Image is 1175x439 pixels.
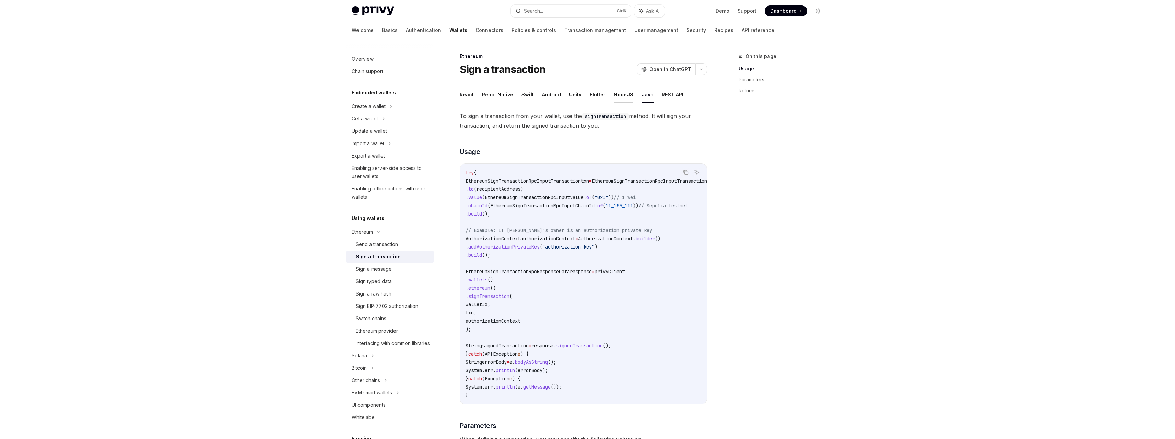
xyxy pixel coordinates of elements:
[649,66,691,73] span: Open in ChatGPT
[739,74,829,85] a: Parameters
[352,389,392,397] div: EVM smart wallets
[466,227,652,233] span: // Example: If [PERSON_NAME]'s owner is an authorization private key
[482,252,490,258] span: ();
[569,86,581,103] button: Unity
[493,367,496,373] span: .
[512,22,556,38] a: Policies & controls
[466,376,468,382] span: }
[589,178,592,184] span: =
[352,413,376,421] div: Whitelabel
[655,235,660,242] span: ()
[466,326,471,332] span: );
[382,22,398,38] a: Basics
[575,235,578,242] span: =
[595,244,597,250] span: )
[468,244,540,250] span: addAuthorizationPrivateKey
[638,203,688,209] span: // Sepolia testnet
[548,359,556,365] span: ();
[352,351,367,360] div: Solana
[466,359,482,365] span: String
[356,277,392,286] div: Sign typed data
[521,86,534,103] button: Swift
[646,8,660,14] span: Ask AI
[603,343,611,349] span: ();
[468,252,482,258] span: build
[356,290,391,298] div: Sign a raw hash
[482,194,485,200] span: (
[466,252,468,258] span: .
[592,178,707,184] span: EthereumSignTransactionRpcInputTransaction
[475,22,503,38] a: Connectors
[466,244,468,250] span: .
[485,351,518,357] span: APIException
[352,152,385,160] div: Export a wallet
[595,194,608,200] span: "0x1"
[515,384,518,390] span: (
[493,384,496,390] span: .
[474,170,477,176] span: {
[582,113,629,120] code: signTransaction
[346,325,434,337] a: Ethereum provider
[468,293,509,299] span: signTransaction
[346,65,434,78] a: Chain support
[356,327,398,335] div: Ethereum provider
[356,265,392,273] div: Sign a message
[346,300,434,312] a: Sign EIP-7702 authorization
[633,235,636,242] span: .
[346,263,434,275] a: Sign a message
[485,367,493,373] span: err
[406,22,441,38] a: Authentication
[716,8,729,14] a: Demo
[460,111,707,130] span: To sign a transaction from your wallet, use the method. It will sign your transaction, and return...
[634,5,665,17] button: Ask AI
[515,367,548,373] span: (errorBody);
[742,22,774,38] a: API reference
[356,302,418,310] div: Sign EIP-7702 authorization
[352,376,380,384] div: Other chains
[540,244,542,250] span: (
[468,186,474,192] span: to
[352,164,430,181] div: Enabling server-side access to user wallets
[346,337,434,349] a: Interfacing with common libraries
[714,22,733,38] a: Recipes
[346,251,434,263] a: Sign a transaction
[614,86,633,103] button: NodeJS
[466,293,468,299] span: .
[496,384,515,390] span: println
[692,168,701,177] button: Ask AI
[662,86,683,103] button: REST API
[592,268,595,275] span: =
[520,384,523,390] span: .
[595,203,597,209] span: .
[551,384,562,390] span: ());
[466,186,468,192] span: .
[356,240,398,249] div: Send a transaction
[356,314,386,323] div: Switch chains
[466,170,474,176] span: try
[346,162,434,183] a: Enabling server-side access to user wallets
[466,285,468,291] span: .
[586,194,592,200] span: of
[468,277,487,283] span: wallets
[466,384,482,390] span: System
[633,203,638,209] span: ))
[352,89,396,97] h5: Embedded wallets
[466,367,482,373] span: System
[466,203,468,209] span: .
[496,367,515,373] span: println
[468,194,482,200] span: value
[739,85,829,96] a: Returns
[352,401,386,409] div: UI components
[686,22,706,38] a: Security
[606,203,633,209] span: 11_155_111
[460,147,480,157] span: Usage
[346,183,434,203] a: Enabling offline actions with user wallets
[485,384,493,390] span: err
[487,203,490,209] span: (
[485,194,584,200] span: EthereumSignTransactionRpcInputValue
[466,178,581,184] span: EthereumSignTransactionRpcInputTransaction
[529,343,531,349] span: =
[765,5,807,16] a: Dashboard
[614,194,636,200] span: // 1 wei
[595,268,625,275] span: privyClient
